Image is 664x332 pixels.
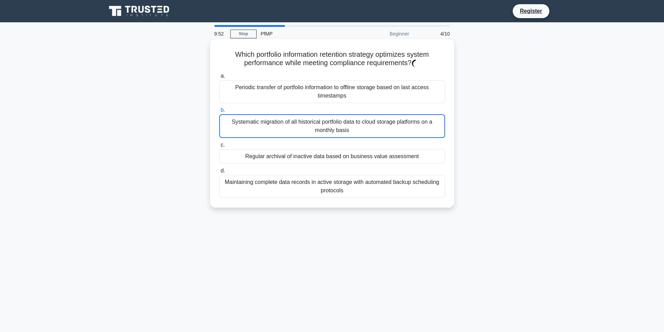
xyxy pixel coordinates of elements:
[219,175,445,198] div: Maintaining complete data records in active storage with automated backup scheduling protocols
[219,50,446,68] h5: Which portfolio information retention strategy optimizes system performance while meeting complia...
[413,27,454,41] div: 4/10
[221,73,225,79] span: a.
[219,114,445,138] div: Systematic migration of all historical portfolio data to cloud storage platforms on a monthly basis
[257,27,352,41] div: PfMP
[221,142,225,148] span: c.
[352,27,413,41] div: Beginner
[221,168,225,173] span: d.
[210,27,230,41] div: 9:52
[221,107,225,113] span: b.
[230,30,257,38] a: Stop
[219,149,445,164] div: Regular archival of inactive data based on business value assessment
[219,80,445,103] div: Periodic transfer of portfolio information to offline storage based on last access timestamps
[516,7,546,15] a: Register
